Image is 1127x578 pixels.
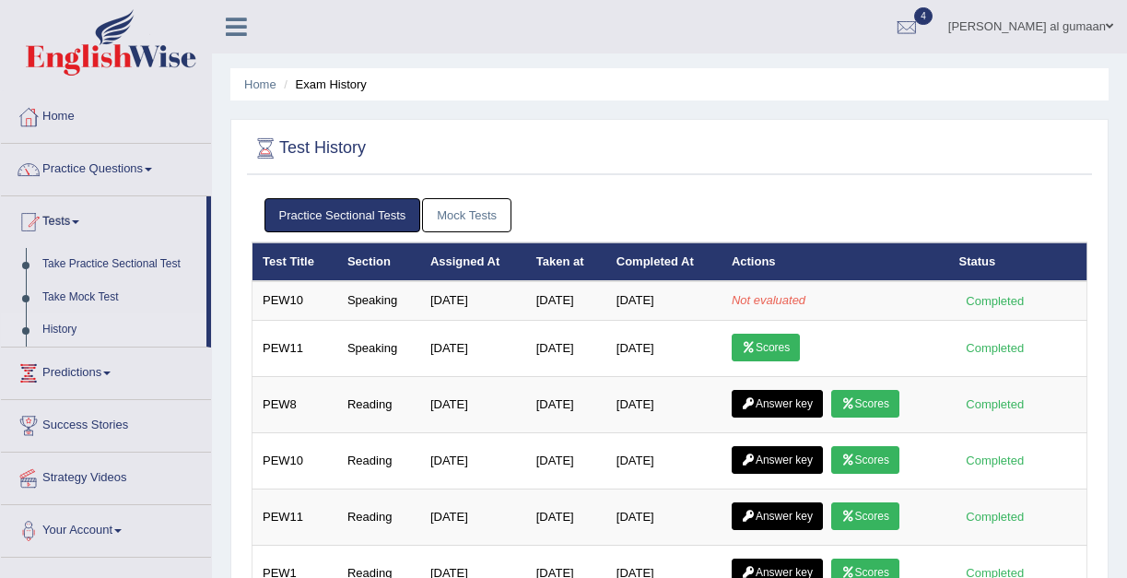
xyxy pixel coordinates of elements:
td: Speaking [337,320,420,376]
a: Tests [1,196,206,242]
td: [DATE] [526,320,606,376]
span: 4 [914,7,933,25]
td: [DATE] [606,432,722,489]
td: [DATE] [526,281,606,320]
a: Answer key [732,390,823,418]
td: Reading [337,489,420,545]
td: [DATE] [526,376,606,432]
div: Completed [959,451,1031,470]
a: Strategy Videos [1,453,211,499]
th: Completed At [606,242,722,281]
td: PEW11 [252,320,337,376]
div: Completed [959,507,1031,526]
a: Mock Tests [422,198,511,232]
div: Completed [959,395,1031,414]
td: [DATE] [606,281,722,320]
div: Completed [959,338,1031,358]
td: [DATE] [606,376,722,432]
td: [DATE] [420,489,526,545]
td: Reading [337,376,420,432]
a: Scores [831,390,899,418]
td: PEW10 [252,432,337,489]
a: Predictions [1,348,211,394]
th: Taken at [526,242,606,281]
td: [DATE] [420,376,526,432]
a: Home [244,77,276,91]
a: Answer key [732,502,823,530]
a: Success Stories [1,400,211,446]
th: Status [949,242,1087,281]
th: Section [337,242,420,281]
a: Scores [732,334,800,361]
th: Assigned At [420,242,526,281]
td: PEW10 [252,281,337,320]
td: [DATE] [420,281,526,320]
td: PEW11 [252,489,337,545]
a: Home [1,91,211,137]
a: Practice Sectional Tests [264,198,421,232]
a: Your Account [1,505,211,551]
td: [DATE] [526,432,606,489]
th: Test Title [252,242,337,281]
li: Exam History [279,76,367,93]
a: Practice Questions [1,144,211,190]
td: [DATE] [606,489,722,545]
div: Completed [959,291,1031,311]
td: [DATE] [420,432,526,489]
td: [DATE] [420,320,526,376]
a: Take Practice Sectional Test [34,248,206,281]
em: Not evaluated [732,293,805,307]
td: Speaking [337,281,420,320]
th: Actions [722,242,949,281]
td: [DATE] [606,320,722,376]
a: Take Mock Test [34,281,206,314]
td: PEW8 [252,376,337,432]
td: [DATE] [526,489,606,545]
td: Reading [337,432,420,489]
a: Answer key [732,446,823,474]
a: History [34,313,206,347]
h2: Test History [252,135,366,162]
a: Scores [831,446,899,474]
a: Scores [831,502,899,530]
